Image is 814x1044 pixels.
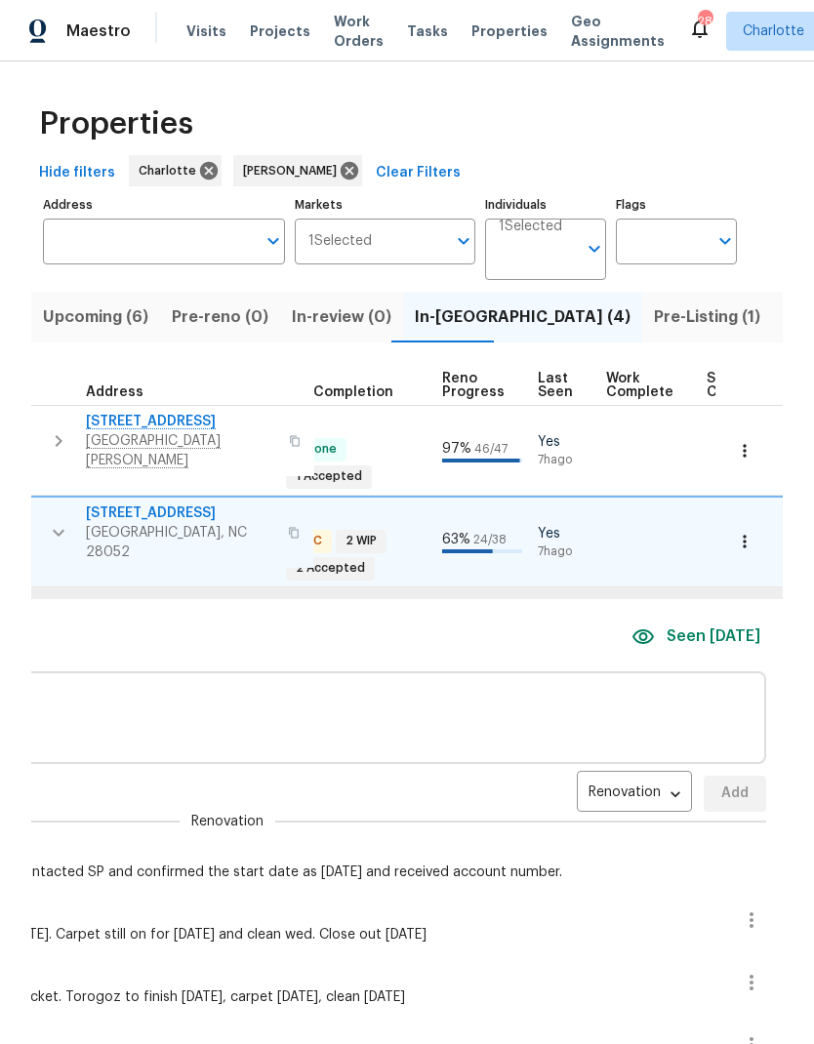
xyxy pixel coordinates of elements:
button: Clear Filters [368,155,468,191]
span: Yes [538,524,590,543]
span: 7h ago [538,452,590,468]
span: In-review (0) [292,303,391,331]
div: Renovation [577,778,692,810]
label: Flags [616,199,737,211]
span: In-[GEOGRAPHIC_DATA] (4) [415,303,631,331]
span: 7 Done [288,441,345,458]
span: [PERSON_NAME] [243,161,345,181]
span: 46 / 47 [474,443,508,455]
span: Properties [39,114,193,134]
span: Projects [250,21,310,41]
span: 1 Selected [308,233,372,250]
span: 2 Accepted [288,560,373,577]
button: Open [260,227,287,255]
span: 7h ago [538,543,590,560]
span: 24 / 38 [473,534,507,545]
span: Clear Filters [376,161,461,185]
button: Open [450,227,477,255]
span: 1 Selected [499,219,562,235]
span: Upcoming (6) [43,303,148,331]
span: Maestro [66,21,131,41]
span: Renovation [191,812,264,831]
label: Individuals [485,199,606,211]
span: [STREET_ADDRESS] [86,503,276,523]
button: Hide filters [31,155,123,191]
label: Markets [295,199,476,211]
div: Charlotte [129,155,222,186]
span: Work Complete [606,372,673,399]
span: [GEOGRAPHIC_DATA], NC 28052 [86,523,276,562]
button: Open [581,235,608,262]
span: Visits [186,21,226,41]
span: Work Orders [334,12,384,51]
span: Reno Progress [442,372,505,399]
span: 97 % [442,442,471,456]
span: Seen [DATE] [667,625,760,648]
span: 63 % [442,533,470,546]
span: Tasks [407,24,448,38]
span: Setup Complete [707,372,774,399]
div: 28 [698,12,712,31]
span: Charlotte [139,161,204,181]
span: 1 Accepted [288,468,370,485]
span: Pre-reno (0) [172,303,268,331]
span: Last Seen [538,372,573,399]
span: Pre-Listing (1) [654,303,760,331]
span: Address [86,385,143,399]
div: [PERSON_NAME] [233,155,362,186]
span: Charlotte [743,21,804,41]
button: Open [712,227,739,255]
span: WO Completion [286,385,393,399]
span: Geo Assignments [571,12,665,51]
label: Address [43,199,285,211]
span: 2 WIP [338,533,385,549]
span: Yes [538,432,590,452]
span: Hide filters [39,161,115,185]
span: Properties [471,21,548,41]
